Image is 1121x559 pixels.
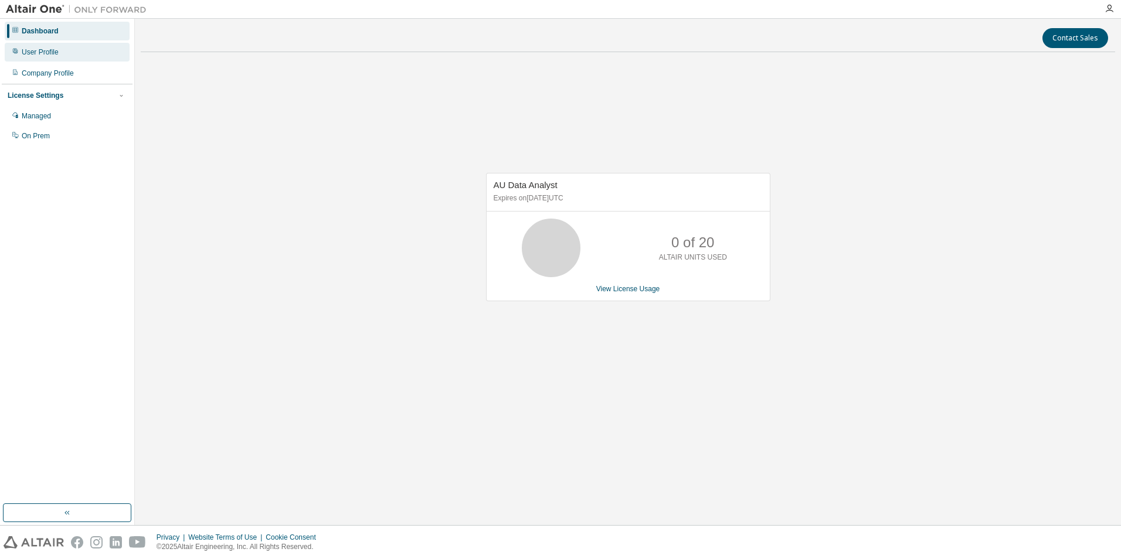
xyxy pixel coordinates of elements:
img: youtube.svg [129,536,146,548]
div: License Settings [8,91,63,100]
p: © 2025 Altair Engineering, Inc. All Rights Reserved. [157,542,323,552]
div: Cookie Consent [266,533,322,542]
div: Dashboard [22,26,59,36]
div: Managed [22,111,51,121]
img: instagram.svg [90,536,103,548]
p: Expires on [DATE] UTC [494,193,760,203]
span: AU Data Analyst [494,180,558,190]
div: On Prem [22,131,50,141]
img: linkedin.svg [110,536,122,548]
p: ALTAIR UNITS USED [659,253,727,263]
div: Website Terms of Use [188,533,266,542]
div: User Profile [22,47,59,57]
div: Company Profile [22,69,74,78]
a: View License Usage [596,285,660,293]
div: Privacy [157,533,188,542]
img: altair_logo.svg [4,536,64,548]
button: Contact Sales [1042,28,1108,48]
img: facebook.svg [71,536,83,548]
p: 0 of 20 [671,233,714,253]
img: Altair One [6,4,152,15]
